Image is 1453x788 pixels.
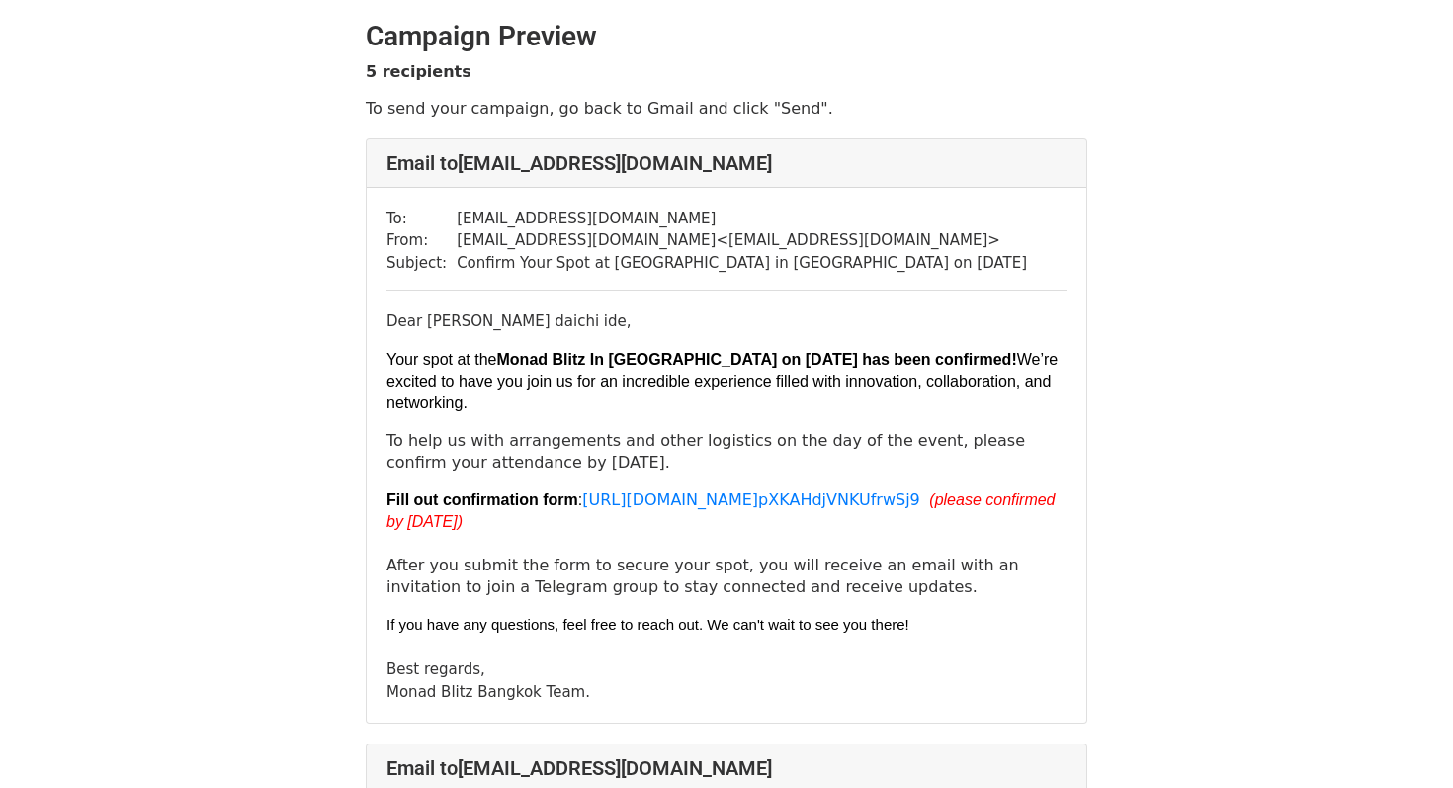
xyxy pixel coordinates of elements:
[582,490,920,509] a: [URL][DOMAIN_NAME]pXKAHdjVNKUfrwSj9
[386,489,1067,598] p: After you submit the form to secure your spot, you will receive an email with an invitation to jo...
[386,658,1067,703] div: Best regards, Monad Blitz Bangkok Team.
[386,151,1067,175] h4: Email to [EMAIL_ADDRESS][DOMAIN_NAME]
[386,430,1067,474] p: To help us with arrangements and other logistics on the day of the event, please confirm your att...
[386,491,1056,530] font: (please confirmed by [DATE])
[366,62,471,81] strong: 5 recipients
[386,616,909,633] span: If you have any questions, feel free to reach out. We can't wait to see you there!
[386,312,1067,634] span: Dear [PERSON_NAME] daichi ide,
[366,98,1087,119] p: To send your campaign, go back to Gmail and click "Send".
[386,208,457,230] td: To:
[457,229,1027,252] td: [EMAIL_ADDRESS][DOMAIN_NAME] < [EMAIL_ADDRESS][DOMAIN_NAME] >
[386,351,1058,411] span: Your spot at the We’re excited to have you join us for an incredible experience filled with innov...
[386,491,582,508] font: :
[386,756,1067,780] h4: Email to [EMAIL_ADDRESS][DOMAIN_NAME]
[457,252,1027,275] td: Confirm Your Spot at [GEOGRAPHIC_DATA] in [GEOGRAPHIC_DATA] on [DATE]
[497,351,1017,368] b: Monad Blitz In [GEOGRAPHIC_DATA] on [DATE] has been confirmed!
[366,20,1087,53] h2: Campaign Preview
[386,252,457,275] td: Subject:
[386,229,457,252] td: From:
[386,491,578,508] b: Fill out confirmation form
[457,208,1027,230] td: [EMAIL_ADDRESS][DOMAIN_NAME]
